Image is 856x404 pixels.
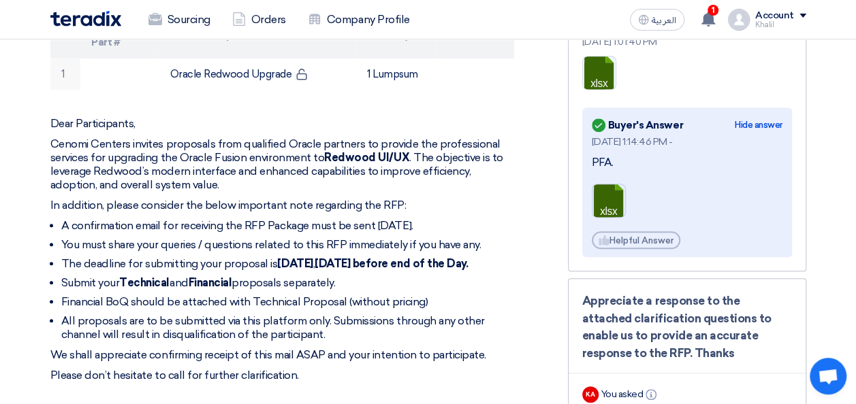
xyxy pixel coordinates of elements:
[61,295,514,309] li: Financial BoQ should be attached with Technical Proposal (without pricing)
[50,199,514,212] p: In addition, please consider the below important note regarding the RFP:
[592,156,782,170] div: PFA.
[61,238,514,252] li: You must share your queries / questions related to this RFP immediately if you have any.
[50,11,121,27] img: Teradix logo
[277,257,313,270] strong: [DATE]
[297,5,421,35] a: Company Profile
[601,387,660,401] div: You asked
[592,116,683,135] div: Buyer's Answer
[159,58,356,90] td: Oracle Redwood Upgrade
[61,276,514,290] li: Submit your and proposals separately.
[810,358,846,394] a: Open chat
[50,137,514,192] p: Cenomi Centers invites proposals from qualified Oracle partners to provide the professional servi...
[592,135,782,149] div: [DATE] 1:14:46 PM -
[61,219,514,233] li: A confirmation email for receiving the RFP Package must be sent [DATE].
[50,117,514,131] p: Dear Participants,
[61,314,514,341] li: All proposals are to be submitted via this platform only. Submissions through any other channel w...
[592,231,680,249] div: Helpful Answer
[630,9,684,31] button: العربية
[582,35,792,49] div: [DATE] 1:01:40 PM
[50,369,514,382] p: Please don’t hesitate to call for further clarification.
[50,58,81,90] td: 1
[119,276,170,289] strong: Technical
[582,386,599,403] div: KA
[138,5,221,35] a: Sourcing
[755,10,794,22] div: Account
[50,348,514,362] p: We shall appreciate confirming receipt of this mail ASAP and your intention to participate.
[583,56,692,138] a: The_CloudorsClarificationsRFP_for_Oracle_Redwood_Upgrade_1755162050797.xlsx
[735,118,782,132] div: Hide answer
[315,257,468,270] strong: [DATE] before end of the Day.
[582,292,792,362] div: Appreciate a response to the attached clarification questions to enable us to provide an accurate...
[61,257,514,271] li: The deadline for submitting your proposal is ,
[324,151,409,164] strong: Redwood UI/UX
[188,276,232,289] strong: Financial
[728,9,750,31] img: profile_test.png
[708,5,718,16] span: 1
[592,184,701,266] a: TheCloudorsClarificationsRFPforOracleRedwoodUpgrade_1755508477869.xlsx
[356,58,435,90] td: 1 Lumpsum
[221,5,297,35] a: Orders
[652,16,676,25] span: العربية
[755,21,806,29] div: Khalil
